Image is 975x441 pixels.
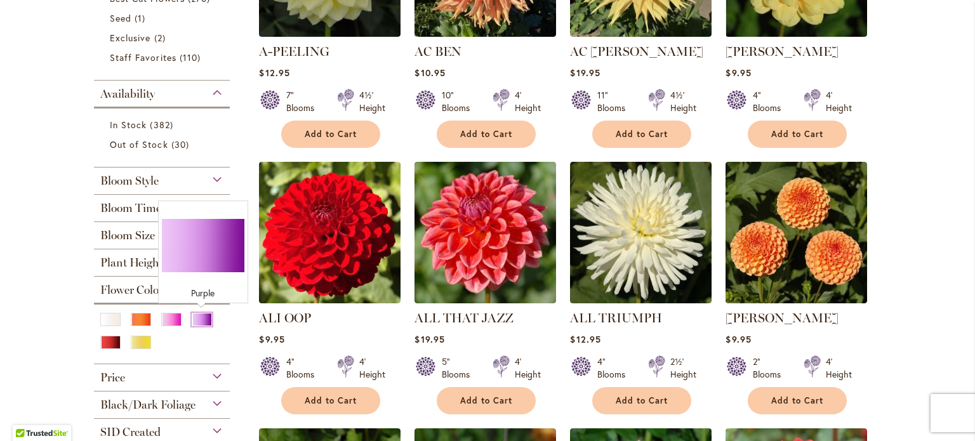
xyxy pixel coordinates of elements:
[415,162,556,303] img: ALL THAT JAZZ
[259,162,401,303] img: ALI OOP
[616,395,668,406] span: Add to Cart
[437,121,536,148] button: Add to Cart
[771,395,823,406] span: Add to Cart
[670,355,696,381] div: 2½' Height
[415,27,556,39] a: AC BEN
[570,162,712,303] img: ALL TRIUMPH
[100,174,159,188] span: Bloom Style
[10,396,45,431] iframe: Launch Accessibility Center
[748,121,847,148] button: Add to Cart
[670,89,696,114] div: 4½' Height
[415,333,444,345] span: $19.95
[286,355,322,381] div: 4" Blooms
[753,89,788,114] div: 4" Blooms
[259,310,311,326] a: ALI OOP
[100,256,162,270] span: Plant Height
[150,118,176,131] span: 382
[826,89,852,114] div: 4' Height
[110,51,217,64] a: Staff Favorites
[726,67,751,79] span: $9.95
[100,371,125,385] span: Price
[570,44,703,59] a: AC [PERSON_NAME]
[570,310,662,326] a: ALL TRIUMPH
[726,333,751,345] span: $9.95
[359,355,385,381] div: 4' Height
[415,44,461,59] a: AC BEN
[171,138,192,151] span: 30
[592,121,691,148] button: Add to Cart
[753,355,788,381] div: 2" Blooms
[135,11,149,25] span: 1
[592,387,691,414] button: Add to Cart
[100,228,155,242] span: Bloom Size
[110,118,217,131] a: In Stock 382
[415,67,445,79] span: $10.95
[726,162,867,303] img: AMBER QUEEN
[180,51,204,64] span: 110
[110,32,150,44] span: Exclusive
[442,355,477,381] div: 5" Blooms
[460,395,512,406] span: Add to Cart
[748,387,847,414] button: Add to Cart
[281,121,380,148] button: Add to Cart
[437,387,536,414] button: Add to Cart
[460,129,512,140] span: Add to Cart
[415,310,514,326] a: ALL THAT JAZZ
[100,398,196,412] span: Black/Dark Foliage
[442,89,477,114] div: 10" Blooms
[100,201,161,215] span: Bloom Time
[726,44,839,59] a: [PERSON_NAME]
[259,333,284,345] span: $9.95
[154,31,169,44] span: 2
[110,51,176,63] span: Staff Favorites
[726,310,839,326] a: [PERSON_NAME]
[570,27,712,39] a: AC Jeri
[305,129,357,140] span: Add to Cart
[259,67,289,79] span: $12.95
[110,31,217,44] a: Exclusive
[100,87,155,101] span: Availability
[570,294,712,306] a: ALL TRIUMPH
[110,119,147,131] span: In Stock
[259,294,401,306] a: ALI OOP
[597,89,633,114] div: 11" Blooms
[110,138,217,151] a: Out of Stock 30
[826,355,852,381] div: 4' Height
[162,287,244,299] div: Purple
[281,387,380,414] button: Add to Cart
[305,395,357,406] span: Add to Cart
[570,333,600,345] span: $12.95
[570,67,600,79] span: $19.95
[415,294,556,306] a: ALL THAT JAZZ
[100,425,161,439] span: SID Created
[259,44,329,59] a: A-PEELING
[597,355,633,381] div: 4" Blooms
[726,294,867,306] a: AMBER QUEEN
[110,12,131,24] span: Seed
[110,138,168,150] span: Out of Stock
[515,89,541,114] div: 4' Height
[771,129,823,140] span: Add to Cart
[515,355,541,381] div: 4' Height
[100,283,163,297] span: Flower Color
[259,27,401,39] a: A-Peeling
[110,11,217,25] a: Seed
[616,129,668,140] span: Add to Cart
[359,89,385,114] div: 4½' Height
[286,89,322,114] div: 7" Blooms
[726,27,867,39] a: AHOY MATEY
